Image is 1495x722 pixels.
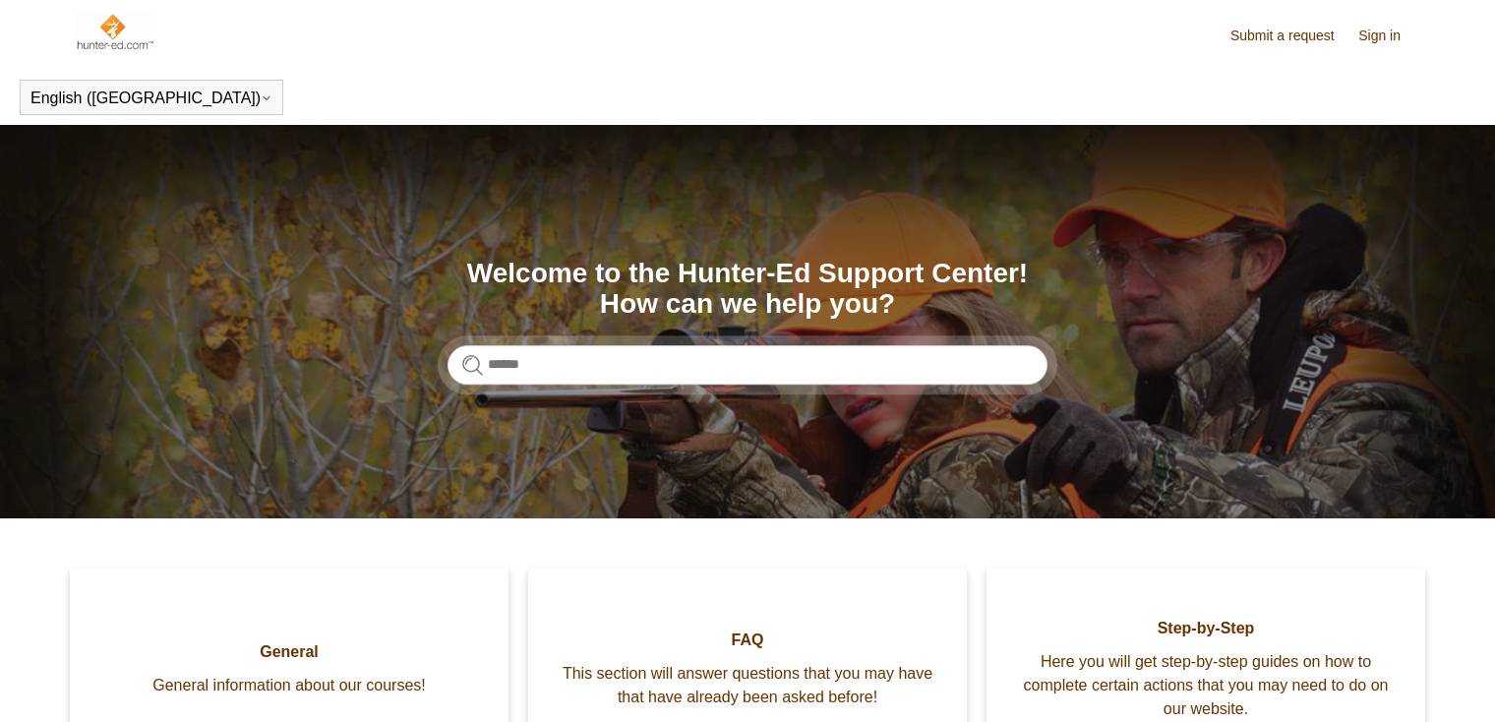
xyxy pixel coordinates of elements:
[30,90,272,107] button: English ([GEOGRAPHIC_DATA])
[75,12,154,51] img: Hunter-Ed Help Center home page
[1368,656,1481,707] div: Chat Support
[448,259,1047,320] h1: Welcome to the Hunter-Ed Support Center! How can we help you?
[448,345,1047,385] input: Search
[558,662,937,709] span: This section will answer questions that you may have that have already been asked before!
[99,640,479,664] span: General
[1230,26,1354,46] a: Submit a request
[1016,650,1396,721] span: Here you will get step-by-step guides on how to complete certain actions that you may need to do ...
[1358,26,1420,46] a: Sign in
[558,629,937,652] span: FAQ
[99,674,479,697] span: General information about our courses!
[1016,617,1396,640] span: Step-by-Step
